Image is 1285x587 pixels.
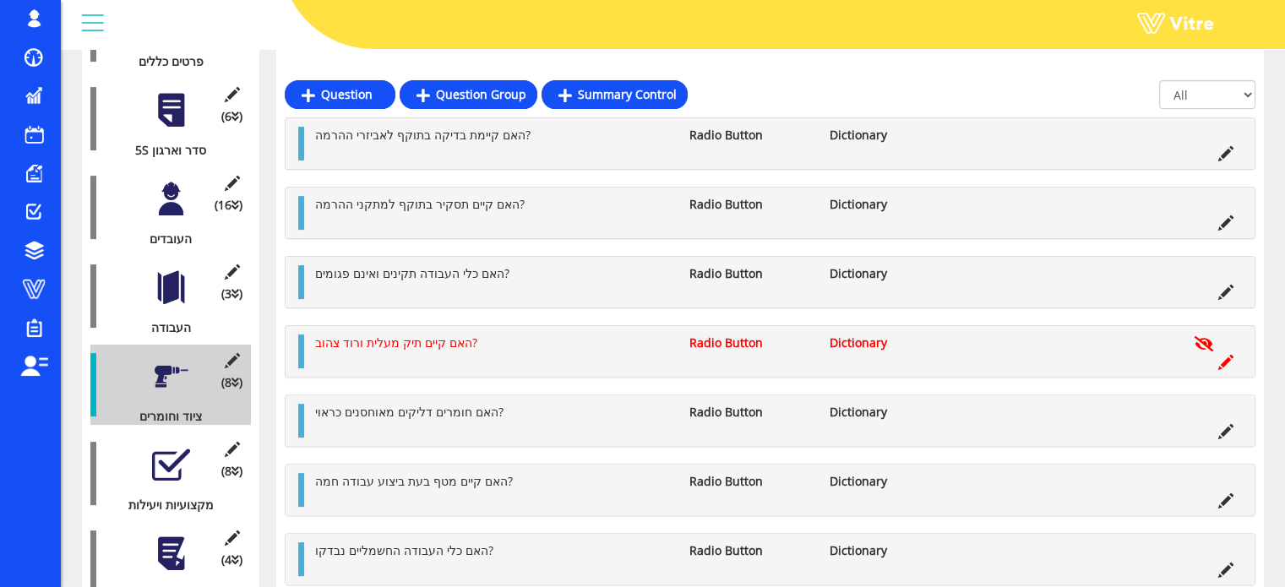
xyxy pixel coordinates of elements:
[90,319,238,336] div: העבודה
[315,542,493,558] span: האם כלי העבודה החשמליים נבדקו?
[821,127,961,144] li: Dictionary
[90,142,238,159] div: 5S סדר וארגון
[315,473,513,489] span: האם קיים מטף בעת ביצוע עבודה חמה?
[90,497,238,514] div: מקצועיות ויעילות
[315,265,509,281] span: האם כלי העבודה תקינים ואינם פגומים?
[821,404,961,421] li: Dictionary
[315,334,477,351] span: האם קיים תיק מעלית ורוד צהוב?
[90,53,238,70] div: פרטים כללים
[400,80,537,109] a: Question Group
[821,334,961,351] li: Dictionary
[821,542,961,559] li: Dictionary
[681,334,821,351] li: Radio Button
[542,80,688,109] a: Summary Control
[285,80,395,109] a: Question
[221,108,242,125] span: (6 )
[315,127,531,143] span: האם קיימת בדיקה בתוקף לאביזרי ההרמה?
[90,408,238,425] div: ציוד וחומרים
[681,265,821,282] li: Radio Button
[821,473,961,490] li: Dictionary
[681,196,821,213] li: Radio Button
[221,374,242,391] span: (8 )
[681,404,821,421] li: Radio Button
[681,127,821,144] li: Radio Button
[821,196,961,213] li: Dictionary
[215,197,242,214] span: (16 )
[681,542,821,559] li: Radio Button
[681,473,821,490] li: Radio Button
[221,552,242,568] span: (4 )
[315,196,525,212] span: האם קיים תסקיר בתוקף למתקני ההרמה?
[221,463,242,480] span: (8 )
[315,404,504,420] span: האם חומרים דליקים מאוחסנים כראוי?
[821,265,961,282] li: Dictionary
[221,285,242,302] span: (3 )
[90,231,238,247] div: העובדים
